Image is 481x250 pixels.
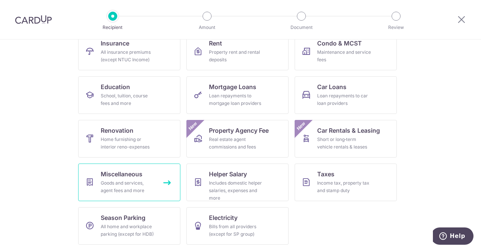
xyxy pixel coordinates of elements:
span: Taxes [317,170,334,179]
div: All home and workplace parking (except for HDB) [101,223,155,238]
div: Loan repayments to car loan providers [317,92,371,107]
span: Car Rentals & Leasing [317,126,380,135]
div: Maintenance and service fees [317,48,371,64]
div: Loan repayments to mortgage loan providers [209,92,263,107]
span: Season Parking [101,213,145,222]
div: School, tuition, course fees and more [101,92,155,107]
div: Home furnishing or interior reno-expenses [101,136,155,151]
a: InsuranceAll insurance premiums (except NTUC Income) [78,33,180,70]
span: Helper Salary [209,170,247,179]
span: Car Loans [317,82,346,91]
div: Real estate agent commissions and fees [209,136,263,151]
div: Goods and services, agent fees and more [101,179,155,194]
a: Mortgage LoansLoan repayments to mortgage loan providers [186,76,289,114]
a: Condo & MCSTMaintenance and service fees [295,33,397,70]
span: New [295,120,307,132]
div: Bills from all providers (except for SP group) [209,223,263,238]
div: Income tax, property tax and stamp duty [317,179,371,194]
span: Mortgage Loans [209,82,256,91]
a: MiscellaneousGoods and services, agent fees and more [78,164,180,201]
span: Property Agency Fee [209,126,269,135]
div: Short or long‑term vehicle rentals & leases [317,136,371,151]
a: EducationSchool, tuition, course fees and more [78,76,180,114]
p: Review [368,24,424,31]
span: Rent [209,39,222,48]
img: CardUp [15,15,52,24]
span: Electricity [209,213,237,222]
p: Recipient [85,24,141,31]
span: Insurance [101,39,129,48]
iframe: Opens a widget where you can find more information [433,227,473,246]
a: ElectricityBills from all providers (except for SP group) [186,207,289,245]
div: Property rent and rental deposits [209,48,263,64]
a: RentProperty rent and rental deposits [186,33,289,70]
span: Education [101,82,130,91]
a: TaxesIncome tax, property tax and stamp duty [295,164,397,201]
span: Miscellaneous [101,170,142,179]
a: Car LoansLoan repayments to car loan providers [295,76,397,114]
p: Amount [179,24,235,31]
div: All insurance premiums (except NTUC Income) [101,48,155,64]
a: Car Rentals & LeasingShort or long‑term vehicle rentals & leasesNew [295,120,397,158]
span: Renovation [101,126,133,135]
a: Season ParkingAll home and workplace parking (except for HDB) [78,207,180,245]
p: Document [274,24,329,31]
a: Helper SalaryIncludes domestic helper salaries, expenses and more [186,164,289,201]
div: Includes domestic helper salaries, expenses and more [209,179,263,202]
a: Property Agency FeeReal estate agent commissions and feesNew [186,120,289,158]
span: New [187,120,199,132]
a: RenovationHome furnishing or interior reno-expenses [78,120,180,158]
span: Condo & MCST [317,39,362,48]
